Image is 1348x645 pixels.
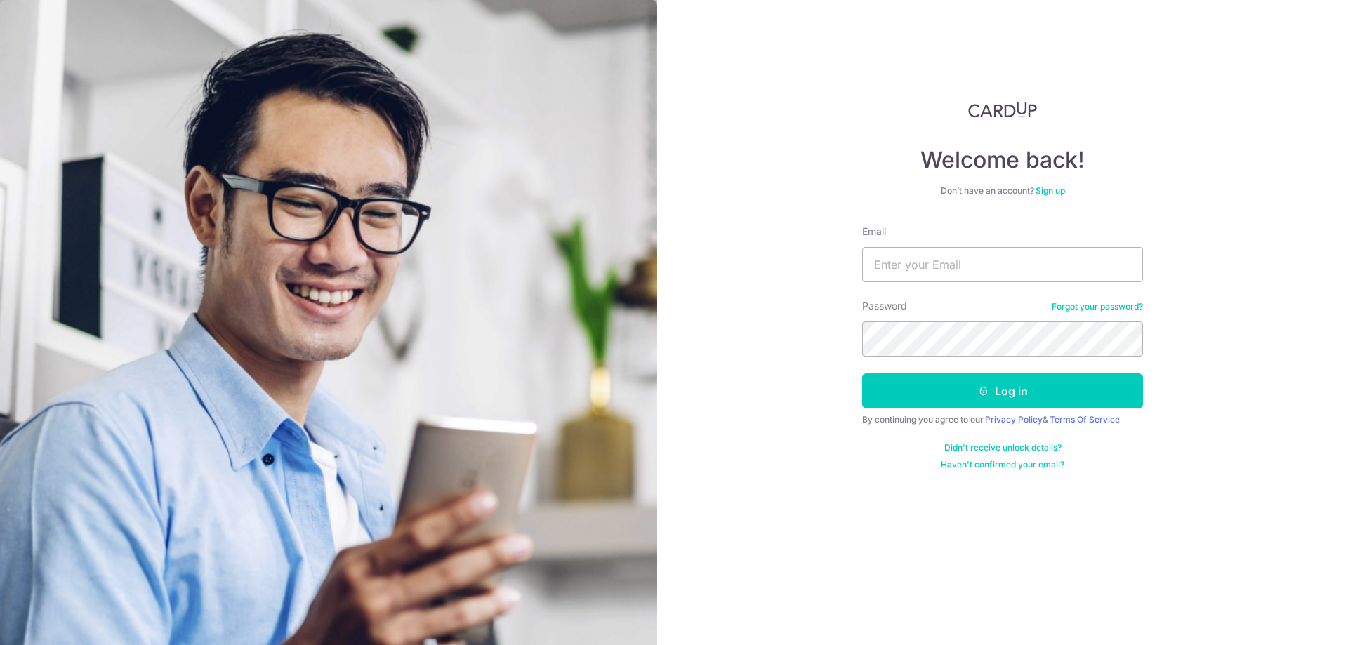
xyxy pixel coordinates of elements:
label: Password [862,299,907,313]
div: By continuing you agree to our & [862,414,1143,425]
a: Privacy Policy [985,414,1043,425]
h4: Welcome back! [862,146,1143,174]
button: Log in [862,373,1143,408]
a: Haven't confirmed your email? [941,459,1064,470]
a: Terms Of Service [1050,414,1120,425]
div: Don’t have an account? [862,185,1143,197]
a: Forgot your password? [1052,301,1143,312]
img: CardUp Logo [968,101,1037,118]
a: Didn't receive unlock details? [944,442,1062,453]
label: Email [862,225,886,239]
a: Sign up [1036,185,1065,196]
input: Enter your Email [862,247,1143,282]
